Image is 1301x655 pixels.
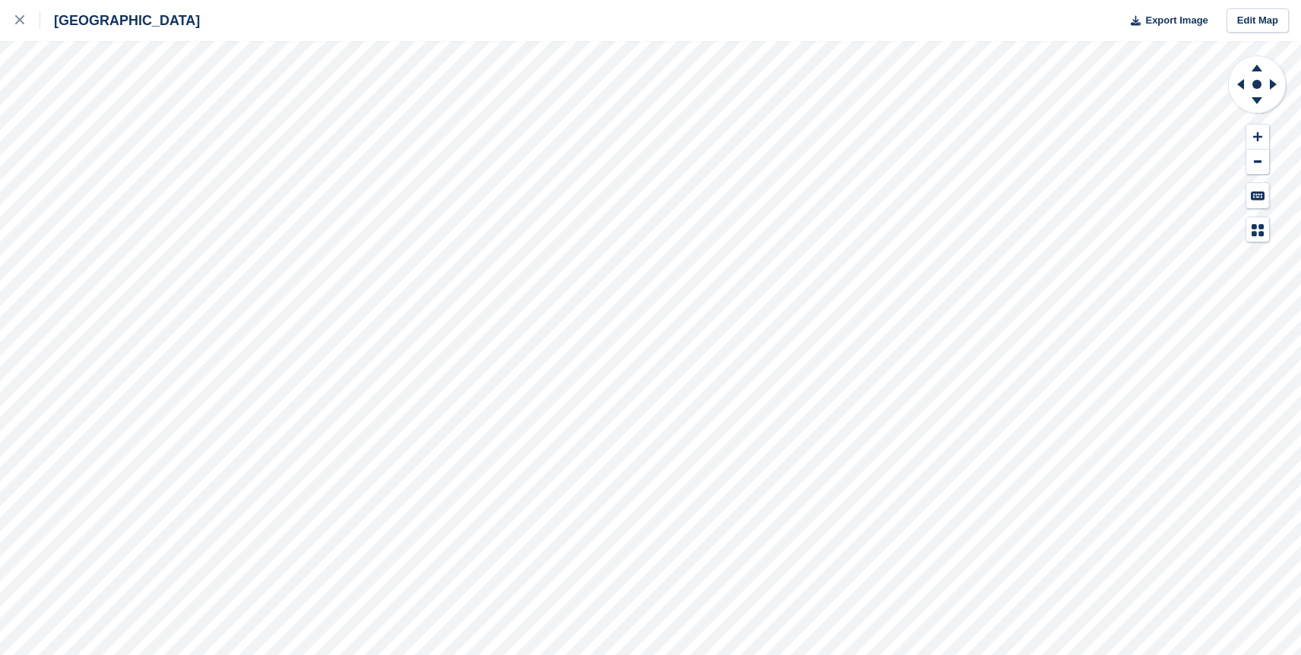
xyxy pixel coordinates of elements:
div: [GEOGRAPHIC_DATA] [40,11,200,30]
button: Map Legend [1246,217,1269,242]
span: Export Image [1145,13,1208,28]
button: Zoom In [1246,125,1269,150]
button: Zoom Out [1246,150,1269,175]
button: Export Image [1122,8,1208,33]
a: Edit Map [1227,8,1289,33]
button: Keyboard Shortcuts [1246,183,1269,208]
